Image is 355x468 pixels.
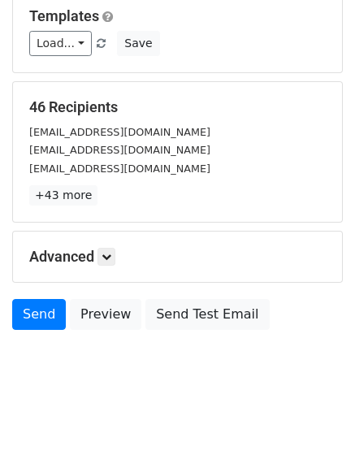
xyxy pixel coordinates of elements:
h5: Advanced [29,248,326,266]
small: [EMAIL_ADDRESS][DOMAIN_NAME] [29,126,210,138]
small: [EMAIL_ADDRESS][DOMAIN_NAME] [29,162,210,175]
iframe: Chat Widget [274,390,355,468]
a: Send Test Email [145,299,269,330]
a: Load... [29,31,92,56]
a: Preview [70,299,141,330]
h5: 46 Recipients [29,98,326,116]
a: Templates [29,7,99,24]
a: Send [12,299,66,330]
div: Widget de chat [274,390,355,468]
button: Save [117,31,159,56]
small: [EMAIL_ADDRESS][DOMAIN_NAME] [29,144,210,156]
a: +43 more [29,185,97,206]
